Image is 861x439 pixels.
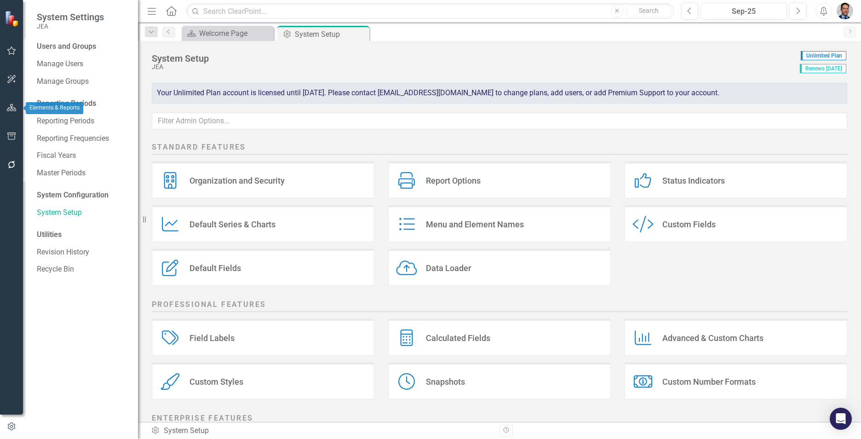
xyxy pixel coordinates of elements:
div: Welcome Page [199,28,271,39]
a: System Setup [37,208,129,218]
div: Data Loader [426,263,471,273]
div: Custom Number Formats [662,376,756,387]
div: Default Series & Charts [189,219,276,230]
div: Advanced & Custom Charts [662,333,763,343]
button: Sep-25 [701,3,787,19]
div: Default Fields [189,263,241,273]
span: Search [639,7,659,14]
div: Report Options [426,175,481,186]
div: Custom Fields [662,219,716,230]
small: JEA [37,23,104,30]
div: System Setup [295,29,367,40]
div: Calculated Fields [426,333,490,343]
span: Unlimited Plan [801,51,846,60]
div: Field Labels [189,333,235,343]
a: Manage Groups [37,76,129,87]
span: Renews [DATE] [800,64,846,73]
div: System Configuration [37,190,129,201]
input: Filter Admin Options... [152,113,847,130]
div: Users and Groups [37,41,129,52]
div: Sep-25 [704,6,784,17]
h2: Standard Features [152,142,847,155]
div: Reporting Periods [37,98,129,109]
h2: Enterprise Features [152,413,847,426]
a: Recycle Bin [37,264,129,275]
a: Fiscal Years [37,150,129,161]
img: ClearPoint Strategy [5,11,21,27]
div: JEA [152,64,795,70]
a: Revision History [37,247,129,258]
div: Elements & Reports [26,102,83,114]
a: Master Periods [37,168,129,179]
button: Search [626,5,672,17]
div: Custom Styles [189,376,243,387]
div: System Setup [151,426,493,436]
div: Organization and Security [189,175,285,186]
a: Reporting Frequencies [37,133,129,144]
a: Manage Users [37,59,129,69]
img: Christopher Barrett [837,3,853,19]
div: Your Unlimited Plan account is licensed until [DATE]. Please contact [EMAIL_ADDRESS][DOMAIN_NAME]... [152,83,847,104]
div: Status Indicators [662,175,725,186]
div: Open Intercom Messenger [830,408,852,430]
h2: Professional Features [152,300,847,312]
span: System Settings [37,12,104,23]
div: System Setup [152,53,795,64]
input: Search ClearPoint... [186,3,674,19]
div: Snapshots [426,376,465,387]
div: Utilities [37,230,129,240]
a: Welcome Page [184,28,271,39]
div: Menu and Element Names [426,219,524,230]
a: Reporting Periods [37,116,129,127]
